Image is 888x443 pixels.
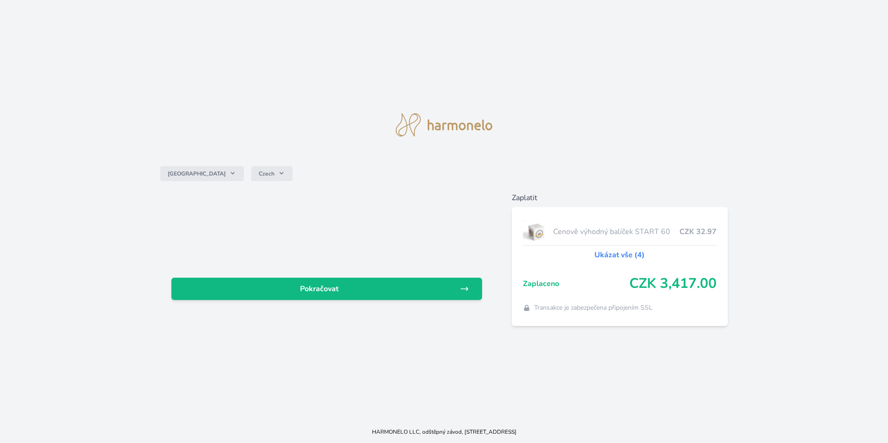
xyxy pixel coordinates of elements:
[553,226,679,237] span: Cenově výhodný balíček START 60
[251,166,293,181] button: Czech
[523,278,629,289] span: Zaplaceno
[534,303,653,313] span: Transakce je zabezpečena připojením SSL
[396,113,492,137] img: logo.svg
[259,170,274,177] span: Czech
[168,170,226,177] span: [GEOGRAPHIC_DATA]
[679,226,717,237] span: CZK 32.97
[160,166,244,181] button: [GEOGRAPHIC_DATA]
[171,278,482,300] a: Pokračovat
[523,220,549,243] img: start.jpg
[594,249,645,261] a: Ukázat vše (4)
[629,275,717,292] span: CZK 3,417.00
[179,283,460,294] span: Pokračovat
[512,192,728,203] h6: Zaplatit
